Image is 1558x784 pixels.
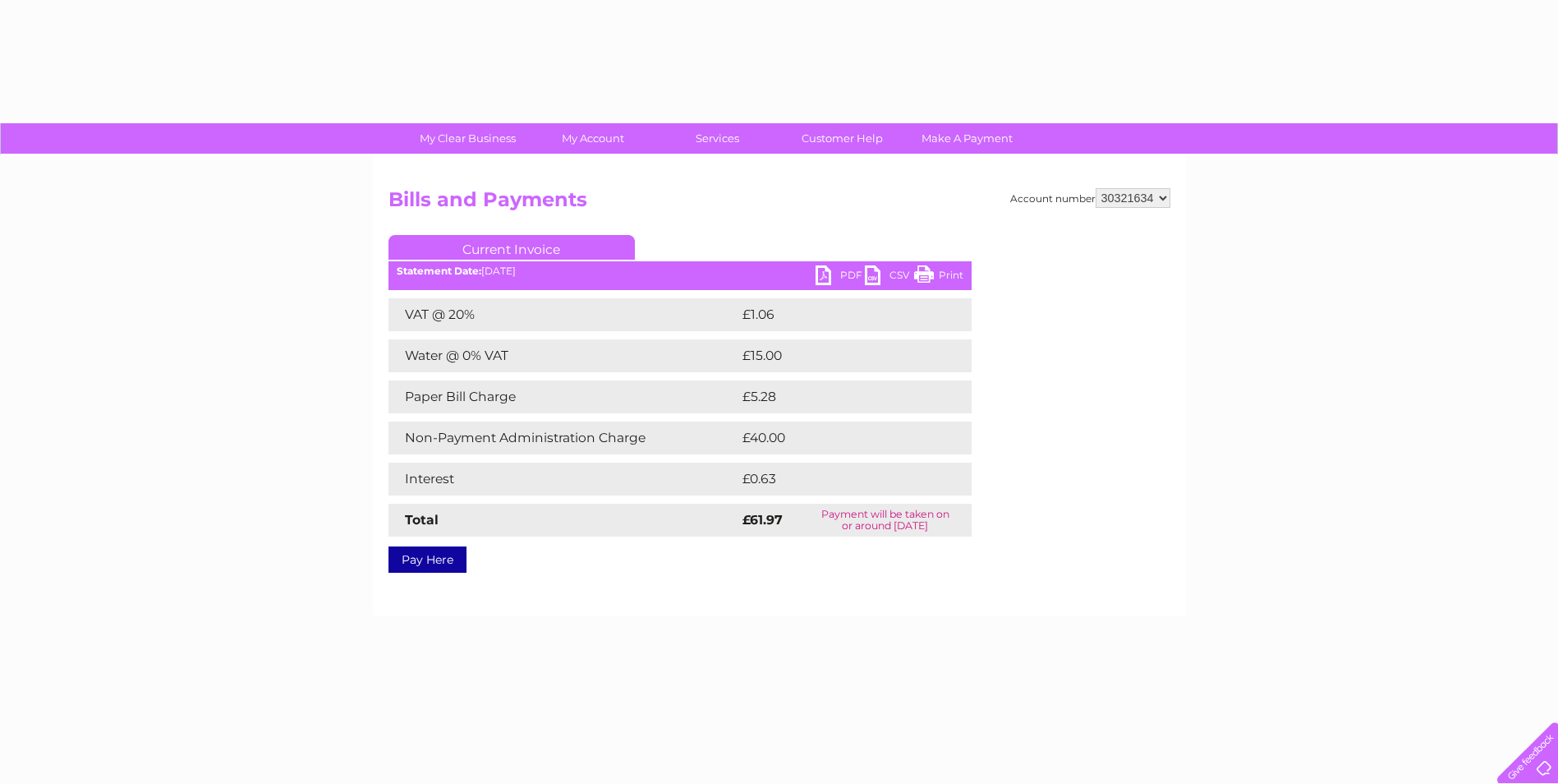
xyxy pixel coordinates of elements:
a: Print [914,265,963,289]
td: VAT @ 20% [388,298,738,331]
a: PDF [816,265,865,289]
a: My Account [525,123,660,154]
div: [DATE] [388,265,972,277]
a: Services [650,123,785,154]
td: £5.28 [738,380,933,413]
td: £15.00 [738,339,937,372]
td: £1.06 [738,298,932,331]
strong: Total [405,512,439,528]
b: Statement Date: [397,265,481,277]
div: Account number [1010,188,1170,208]
a: Customer Help [774,123,910,154]
td: Water @ 0% VAT [388,339,738,372]
td: £0.63 [738,463,933,496]
td: Paper Bill Charge [388,380,738,413]
td: Payment will be taken on or around [DATE] [799,504,972,537]
td: Interest [388,463,738,496]
td: Non-Payment Administration Charge [388,422,738,454]
a: CSV [865,265,914,289]
a: My Clear Business [400,123,535,154]
td: £40.00 [738,422,940,454]
h2: Bills and Payments [388,188,1170,219]
a: Pay Here [388,546,466,573]
a: Make A Payment [899,123,1035,154]
a: Current Invoice [388,235,635,260]
strong: £61.97 [742,512,783,528]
